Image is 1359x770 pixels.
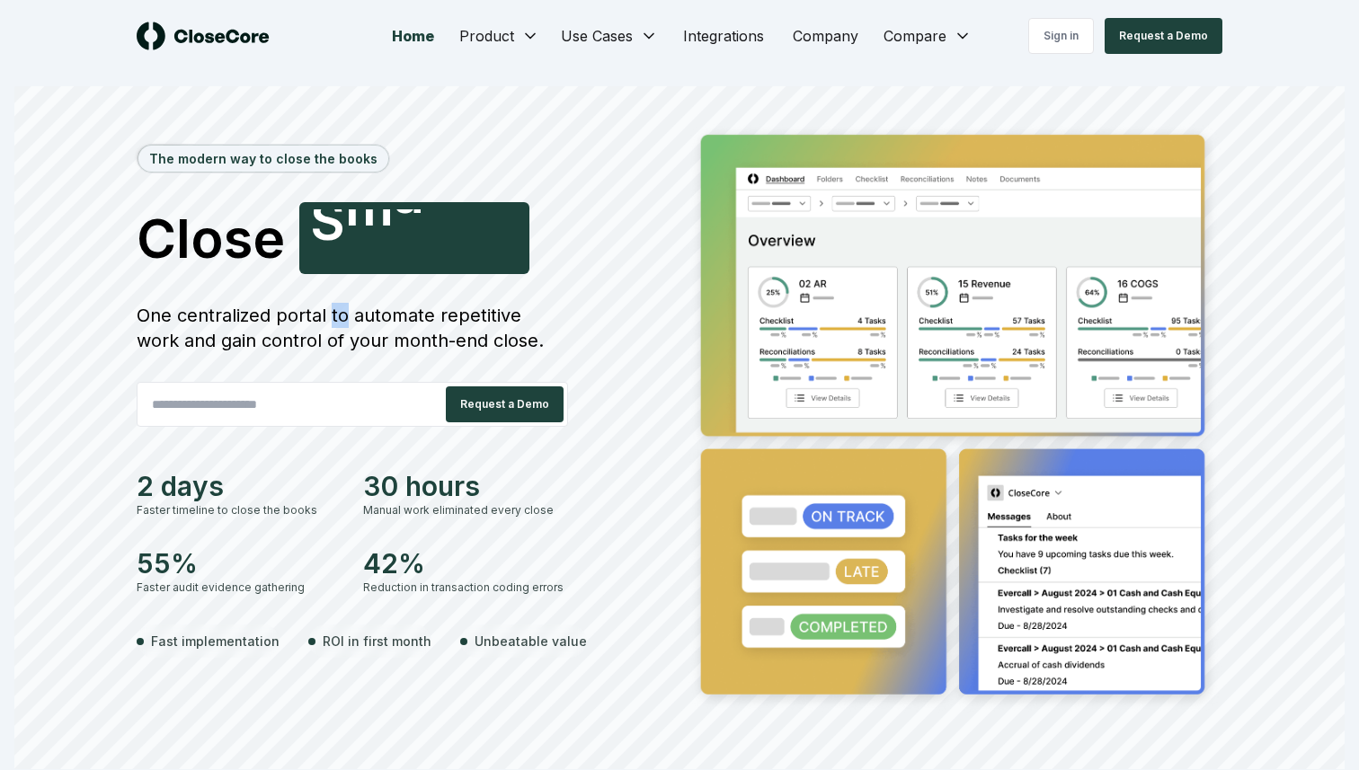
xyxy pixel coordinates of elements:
[137,502,342,518] div: Faster timeline to close the books
[137,470,342,502] div: 2 days
[310,193,345,247] span: S
[363,580,568,596] div: Reduction in transaction coding errors
[459,25,514,47] span: Product
[137,211,285,265] span: Close
[449,18,550,54] button: Product
[377,18,449,54] a: Home
[424,156,446,210] span: r
[561,25,633,47] span: Use Cases
[394,166,424,220] span: a
[687,122,1222,713] img: Jumbotron
[137,547,342,580] div: 55%
[323,632,431,651] span: ROI in first month
[884,25,946,47] span: Compare
[1105,18,1222,54] button: Request a Demo
[669,18,778,54] a: Integrations
[363,502,568,518] div: Manual work eliminated every close
[873,18,982,54] button: Compare
[137,22,270,50] img: logo
[1028,18,1094,54] a: Sign in
[137,580,342,596] div: Faster audit evidence gathering
[475,632,587,651] span: Unbeatable value
[363,547,568,580] div: 42%
[778,18,873,54] a: Company
[138,146,388,172] div: The modern way to close the books
[446,386,564,422] button: Request a Demo
[137,303,568,353] div: One centralized portal to automate repetitive work and gain control of your month-end close.
[550,18,669,54] button: Use Cases
[345,179,394,233] span: m
[151,632,280,651] span: Fast implementation
[363,470,568,502] div: 30 hours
